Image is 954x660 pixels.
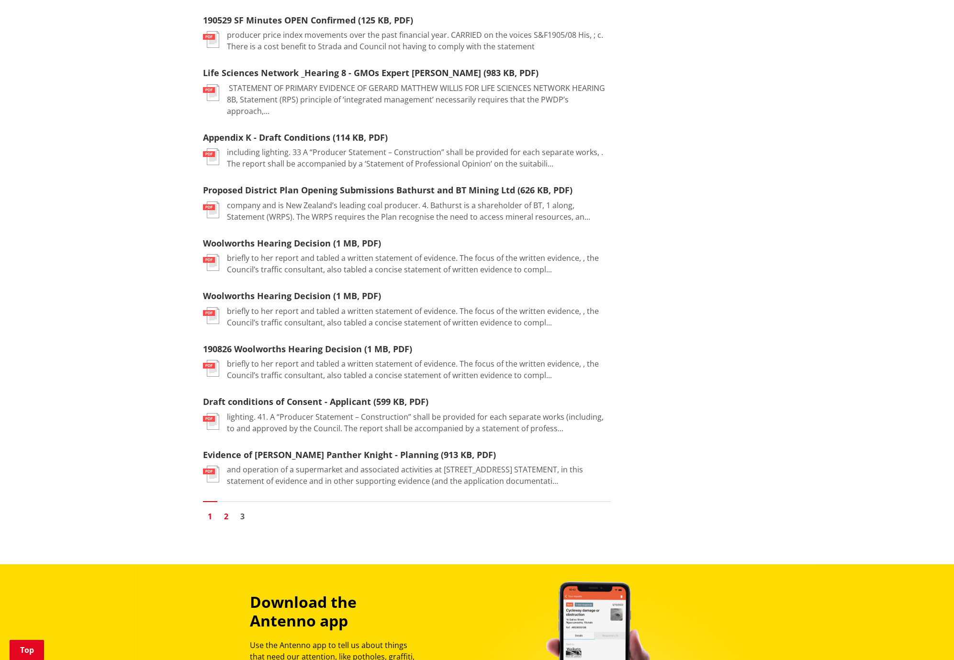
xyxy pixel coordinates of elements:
[203,501,611,526] nav: Pagination
[227,411,611,434] p: lighting. 41. A “Producer Statement – Construction” shall be provided for each separate works (in...
[203,84,219,101] img: document-pdf.svg
[227,146,611,169] p: including lighting. 33 A “Producer Statement – Construction” shall be provided for each separate ...
[203,148,219,165] img: document-pdf.svg
[203,132,388,143] a: Appendix K - Draft Conditions (114 KB, PDF)
[227,358,611,381] p: briefly to her report and tabled a written statement of evidence. The focus of the written eviden...
[203,307,219,324] img: document-pdf.svg
[203,396,428,407] a: Draft conditions of Consent - Applicant (599 KB, PDF)
[227,305,611,328] p: briefly to her report and tabled a written statement of evidence. The focus of the written eviden...
[203,290,381,302] a: Woolworths Hearing Decision (1 MB, PDF)
[219,509,234,524] a: Go to page 2
[227,200,611,223] p: company and is New Zealand’s leading coal producer. 4. Bathurst is a shareholder of BT, 1 along, ...
[203,31,219,48] img: document-pdf.svg
[910,620,944,654] iframe: Messenger Launcher
[227,464,611,487] p: and operation of a supermarket and associated activities at [STREET_ADDRESS] STATEMENT, in this s...
[203,254,219,271] img: document-pdf.svg
[250,593,423,630] h3: Download the Antenno app
[203,360,219,377] img: document-pdf.svg
[203,201,219,218] img: document-pdf.svg
[227,82,611,117] p: STATEMENT OF PRIMARY EVIDENCE OF GERARD MATTHEW WILLIS FOR LIFE SCIENCES NETWORK HEARING 8B, Stat...
[203,343,412,355] a: 190826 Woolworths Hearing Decision (1 MB, PDF)
[203,449,496,460] a: Evidence of [PERSON_NAME] Panther Knight - Planning (913 KB, PDF)
[203,184,572,196] a: Proposed District Plan Opening Submissions Bathurst and BT Mining Ltd (626 KB, PDF)
[203,466,219,482] img: document-pdf.svg
[203,14,413,26] a: 190529 SF Minutes OPEN Confirmed (125 KB, PDF)
[203,413,219,430] img: document-pdf.svg
[203,67,539,78] a: Life Sciences Network _Hearing 8 - GMOs Expert [PERSON_NAME] (983 KB, PDF)
[236,509,250,524] a: Go to page 3
[203,237,381,249] a: Woolworths Hearing Decision (1 MB, PDF)
[10,640,44,660] a: Top
[203,509,217,524] a: Page 1
[227,29,611,52] p: producer price index movements over the past financial year. CARRIED on the voices S&F1905/08 His...
[227,252,611,275] p: briefly to her report and tabled a written statement of evidence. The focus of the written eviden...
